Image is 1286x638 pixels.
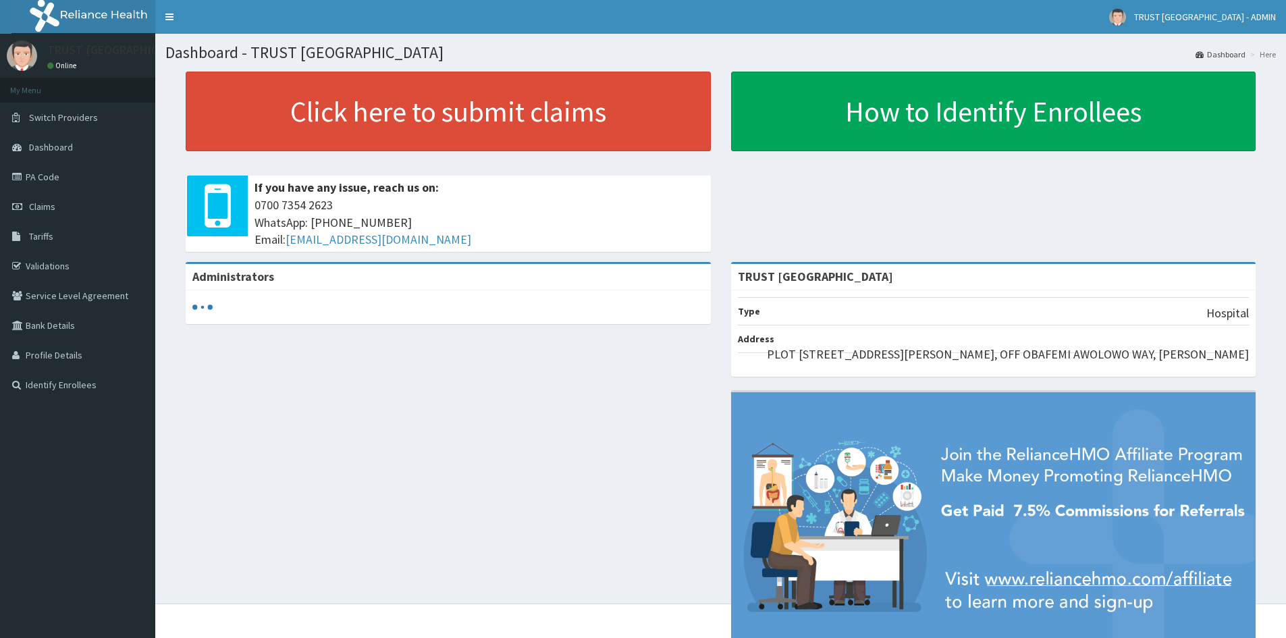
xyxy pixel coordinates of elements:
[186,72,711,151] a: Click here to submit claims
[1134,11,1276,23] span: TRUST [GEOGRAPHIC_DATA] - ADMIN
[1206,304,1249,322] p: Hospital
[29,201,55,213] span: Claims
[286,232,471,247] a: [EMAIL_ADDRESS][DOMAIN_NAME]
[738,305,760,317] b: Type
[254,180,439,195] b: If you have any issue, reach us on:
[738,269,893,284] strong: TRUST [GEOGRAPHIC_DATA]
[47,44,240,56] p: TRUST [GEOGRAPHIC_DATA] - ADMIN
[192,297,213,317] svg: audio-loading
[1109,9,1126,26] img: User Image
[29,111,98,124] span: Switch Providers
[29,141,73,153] span: Dashboard
[767,346,1249,363] p: PLOT [STREET_ADDRESS][PERSON_NAME], OFF OBAFEMI AWOLOWO WAY, [PERSON_NAME]
[731,72,1256,151] a: How to Identify Enrollees
[254,196,704,248] span: 0700 7354 2623 WhatsApp: [PHONE_NUMBER] Email:
[1247,49,1276,60] li: Here
[47,61,80,70] a: Online
[738,333,774,345] b: Address
[165,44,1276,61] h1: Dashboard - TRUST [GEOGRAPHIC_DATA]
[29,230,53,242] span: Tariffs
[1196,49,1245,60] a: Dashboard
[7,41,37,71] img: User Image
[192,269,274,284] b: Administrators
